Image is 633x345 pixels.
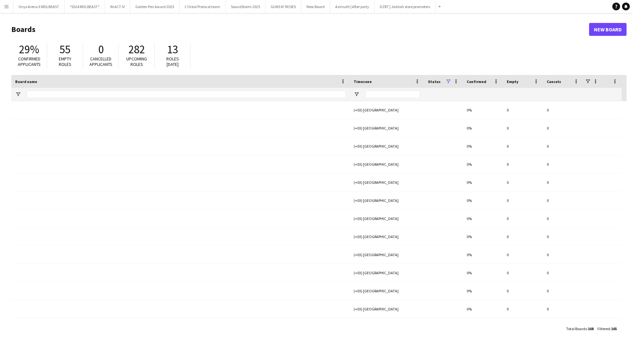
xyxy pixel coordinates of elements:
button: DZRT | Jeddah store promoters [375,0,436,13]
div: 0 [543,173,583,191]
button: Golden Pen Award 2025 [130,0,180,13]
div: 0 [543,246,583,264]
div: (+03) [GEOGRAPHIC_DATA] [350,137,424,155]
span: 13 [167,42,178,57]
div: 0 [543,300,583,318]
div: 0% [463,282,503,300]
button: L'Oreal Protocol team [180,0,226,13]
div: 0 [503,264,543,282]
div: 0% [463,210,503,227]
span: 165 [611,326,617,331]
div: 0% [463,192,503,209]
div: 0% [463,246,503,264]
button: *SS24 MDLBEAST* [65,0,105,13]
div: (+03) [GEOGRAPHIC_DATA] [350,282,424,300]
div: 0 [543,192,583,209]
div: 0 [543,101,583,119]
button: GUNS N' ROSES [265,0,301,13]
div: (+03) [GEOGRAPHIC_DATA] [350,155,424,173]
button: Open Filter Menu [354,91,359,97]
input: Timezone Filter Input [365,90,420,98]
div: (+03) [GEOGRAPHIC_DATA] [350,318,424,336]
div: 0 [543,228,583,246]
div: 0 [503,210,543,227]
div: (+03) [GEOGRAPHIC_DATA] [350,119,424,137]
span: Cancels [547,79,561,84]
div: 0 [503,246,543,264]
span: 55 [59,42,70,57]
span: Cancelled applicants [89,56,112,67]
span: 282 [129,42,145,57]
div: 0 [503,282,543,300]
div: (+03) [GEOGRAPHIC_DATA] [350,210,424,227]
span: Timezone [354,79,372,84]
div: (+03) [GEOGRAPHIC_DATA] [350,192,424,209]
div: 0 [503,101,543,119]
div: 0 [543,318,583,336]
div: 0% [463,137,503,155]
a: New Board [589,23,627,36]
span: 29% [19,42,39,57]
div: 0 [543,264,583,282]
div: 0% [463,101,503,119]
span: Confirmed [467,79,486,84]
span: Roles [DATE] [166,56,179,67]
button: Onyx Arena X MDLBEAST [13,0,65,13]
div: 0% [463,318,503,336]
div: 0% [463,264,503,282]
span: Board name [15,79,37,84]
div: 0 [543,137,583,155]
button: New Board [301,0,330,13]
span: Upcoming roles [126,56,147,67]
div: : [597,322,617,335]
div: (+03) [GEOGRAPHIC_DATA] [350,228,424,246]
span: Empty [507,79,518,84]
span: Filtered [597,326,610,331]
div: 0 [503,155,543,173]
button: Azimuth | After party [330,0,375,13]
div: (+03) [GEOGRAPHIC_DATA] [350,173,424,191]
input: Board name Filter Input [27,90,346,98]
div: (+03) [GEOGRAPHIC_DATA] [350,246,424,264]
div: 0 [543,155,583,173]
div: 0 [503,137,543,155]
div: 0 [543,282,583,300]
div: 0 [503,318,543,336]
div: 0% [463,173,503,191]
span: Total Boards [566,326,587,331]
div: 0% [463,228,503,246]
span: 168 [588,326,594,331]
div: 0 [543,119,583,137]
div: 0 [503,228,543,246]
span: Empty roles [59,56,71,67]
div: (+03) [GEOGRAPHIC_DATA] [350,264,424,282]
div: (+03) [GEOGRAPHIC_DATA] [350,101,424,119]
div: 0% [463,155,503,173]
button: IN ACT IV [105,0,130,13]
h1: Boards [11,25,589,34]
div: 0 [503,173,543,191]
button: Open Filter Menu [15,91,21,97]
div: 0 [543,210,583,227]
span: Confirmed applicants [18,56,41,67]
div: : [566,322,594,335]
span: 0 [98,42,104,57]
div: 0% [463,300,503,318]
div: (+03) [GEOGRAPHIC_DATA] [350,300,424,318]
div: 0 [503,300,543,318]
div: 0% [463,119,503,137]
div: 0 [503,119,543,137]
button: SoundStorm 2025 [226,0,265,13]
span: Status [428,79,441,84]
div: 0 [503,192,543,209]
